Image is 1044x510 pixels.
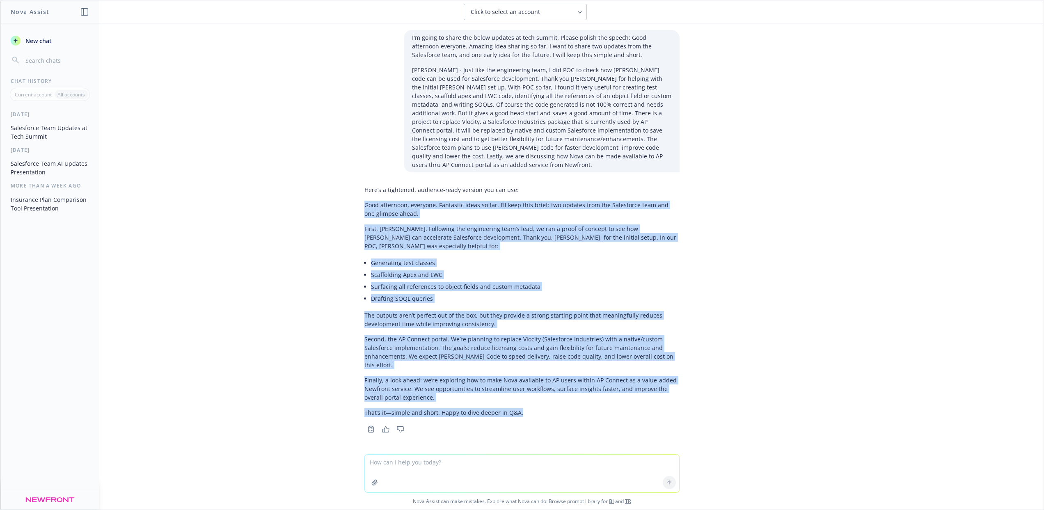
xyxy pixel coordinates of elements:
[609,498,614,505] a: BI
[464,4,587,20] button: Click to select an account
[412,33,671,59] p: I'm going to share the below updates at tech summit. Please polish the speech: Good afternoon eve...
[24,37,52,45] span: New chat
[394,423,407,435] button: Thumbs down
[57,91,85,98] p: All accounts
[1,111,99,118] div: [DATE]
[412,66,671,169] p: [PERSON_NAME] - Just like the engineering team, I did POC to check how [PERSON_NAME] code can be ...
[371,269,680,281] li: Scaffolding Apex and LWC
[625,498,631,505] a: TR
[364,201,680,218] p: Good afternoon, everyone. Fantastic ideas so far. I’ll keep this brief: two updates from the Sale...
[364,224,680,250] p: First, [PERSON_NAME]. Following the engineering team’s lead, we ran a proof of concept to see how...
[7,121,92,143] button: Salesforce Team Updates at Tech Summit
[367,425,375,433] svg: Copy to clipboard
[1,182,99,189] div: More than a week ago
[7,157,92,179] button: Salesforce Team AI Updates Presentation
[1,78,99,85] div: Chat History
[371,293,680,304] li: Drafting SOQL queries
[371,257,680,269] li: Generating test classes
[24,55,89,66] input: Search chats
[471,8,540,16] span: Click to select an account
[364,376,680,402] p: Finally, a look ahead: we’re exploring how to make Nova available to AP users within AP Connect a...
[364,311,680,328] p: The outputs aren’t perfect out of the box, but they provide a strong starting point that meaningf...
[15,91,52,98] p: Current account
[7,33,92,48] button: New chat
[364,408,680,417] p: That’s it—simple and short. Happy to dive deeper in Q&A.
[4,493,1040,510] span: Nova Assist can make mistakes. Explore what Nova can do: Browse prompt library for and
[11,7,49,16] h1: Nova Assist
[364,185,680,194] p: Here’s a tightened, audience-ready version you can use:
[371,281,680,293] li: Surfacing all references to object fields and custom metadata
[7,193,92,215] button: Insurance Plan Comparison Tool Presentation
[1,146,99,153] div: [DATE]
[364,335,680,369] p: Second, the AP Connect portal. We’re planning to replace Vlocity (Salesforce Industries) with a n...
